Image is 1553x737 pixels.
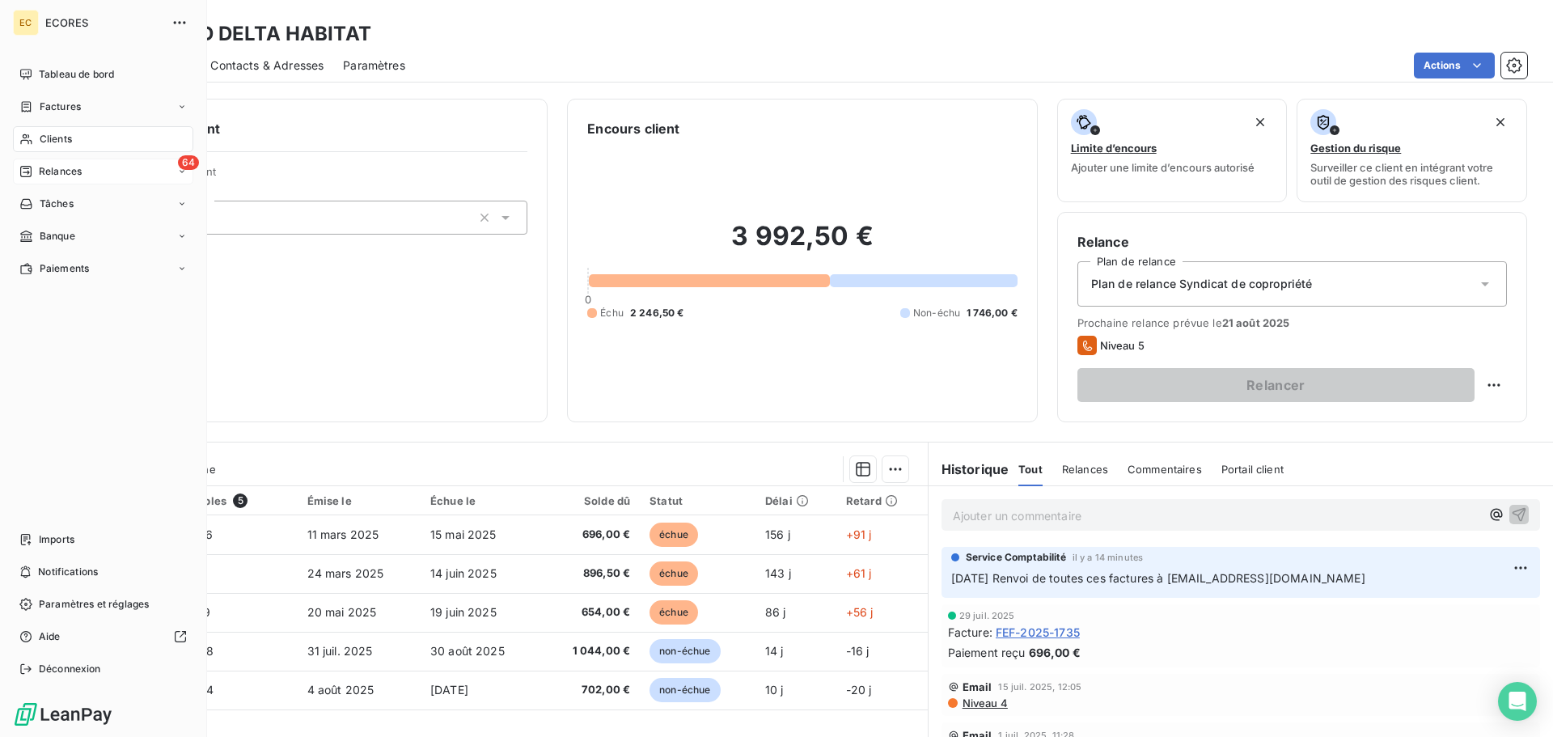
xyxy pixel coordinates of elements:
[130,165,527,188] span: Propriétés Client
[650,639,720,663] span: non-échue
[142,19,371,49] h3: GRAND DELTA HABITAT
[967,306,1018,320] span: 1 746,00 €
[1018,463,1043,476] span: Tout
[551,565,631,582] span: 896,50 €
[963,680,992,693] span: Email
[38,565,98,579] span: Notifications
[585,293,591,306] span: 0
[343,57,405,74] span: Paramètres
[13,591,193,617] a: Paramètres et réglages
[40,261,89,276] span: Paiements
[846,683,872,697] span: -20 j
[39,67,114,82] span: Tableau de bord
[765,605,786,619] span: 86 j
[650,678,720,702] span: non-échue
[587,119,679,138] h6: Encours client
[13,159,193,184] a: 64Relances
[307,605,377,619] span: 20 mai 2025
[959,611,1015,621] span: 29 juil. 2025
[765,644,784,658] span: 14 j
[40,132,72,146] span: Clients
[948,644,1026,661] span: Paiement reçu
[551,682,631,698] span: 702,00 €
[430,566,497,580] span: 14 juin 2025
[307,644,373,658] span: 31 juil. 2025
[40,229,75,244] span: Banque
[1414,53,1495,78] button: Actions
[765,527,790,541] span: 156 j
[650,523,698,547] span: échue
[1091,276,1313,292] span: Plan de relance Syndicat de copropriété
[1310,161,1513,187] span: Surveiller ce client en intégrant votre outil de gestion des risques client.
[846,605,874,619] span: +56 j
[39,662,101,676] span: Déconnexion
[39,629,61,644] span: Aide
[1077,232,1507,252] h6: Relance
[630,306,684,320] span: 2 246,50 €
[307,566,384,580] span: 24 mars 2025
[846,644,870,658] span: -16 j
[430,683,468,697] span: [DATE]
[13,94,193,120] a: Factures
[1221,463,1284,476] span: Portail client
[1057,99,1288,202] button: Limite d’encoursAjouter une limite d’encours autorisé
[948,624,992,641] span: Facture :
[551,527,631,543] span: 696,00 €
[98,119,527,138] h6: Informations client
[1077,368,1475,402] button: Relancer
[1222,316,1290,329] span: 21 août 2025
[600,306,624,320] span: Échu
[650,561,698,586] span: échue
[45,16,162,29] span: ECORES
[765,494,827,507] div: Délai
[650,600,698,625] span: échue
[551,643,631,659] span: 1 044,00 €
[996,624,1080,641] span: FEF-2025-1735
[1062,463,1108,476] span: Relances
[13,223,193,249] a: Banque
[13,624,193,650] a: Aide
[40,197,74,211] span: Tâches
[39,532,74,547] span: Imports
[178,155,199,170] span: 64
[1128,463,1202,476] span: Commentaires
[40,100,81,114] span: Factures
[846,566,872,580] span: +61 j
[13,10,39,36] div: EC
[307,527,379,541] span: 11 mars 2025
[1310,142,1401,155] span: Gestion du risque
[210,57,324,74] span: Contacts & Adresses
[961,697,1008,709] span: Niveau 4
[1073,553,1144,562] span: il y a 14 minutes
[430,644,505,658] span: 30 août 2025
[430,527,497,541] span: 15 mai 2025
[1297,99,1527,202] button: Gestion du risqueSurveiller ce client en intégrant votre outil de gestion des risques client.
[39,597,149,612] span: Paramètres et réglages
[39,164,82,179] span: Relances
[307,494,411,507] div: Émise le
[846,494,918,507] div: Retard
[998,682,1081,692] span: 15 juil. 2025, 12:05
[430,605,497,619] span: 19 juin 2025
[765,683,784,697] span: 10 j
[307,683,374,697] span: 4 août 2025
[1498,682,1537,721] div: Open Intercom Messenger
[13,61,193,87] a: Tableau de bord
[430,494,531,507] div: Échue le
[1071,161,1255,174] span: Ajouter une limite d’encours autorisé
[913,306,960,320] span: Non-échu
[551,494,631,507] div: Solde dû
[1029,644,1081,661] span: 696,00 €
[551,604,631,621] span: 654,00 €
[233,493,248,508] span: 5
[1100,339,1145,352] span: Niveau 5
[1077,316,1507,329] span: Prochaine relance prévue le
[13,126,193,152] a: Clients
[966,550,1066,565] span: Service Comptabilité
[13,256,193,282] a: Paiements
[587,220,1017,269] h2: 3 992,50 €
[951,571,1365,585] span: [DATE] Renvoi de toutes ces factures à [EMAIL_ADDRESS][DOMAIN_NAME]
[650,494,746,507] div: Statut
[846,527,872,541] span: +91 j
[13,191,193,217] a: Tâches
